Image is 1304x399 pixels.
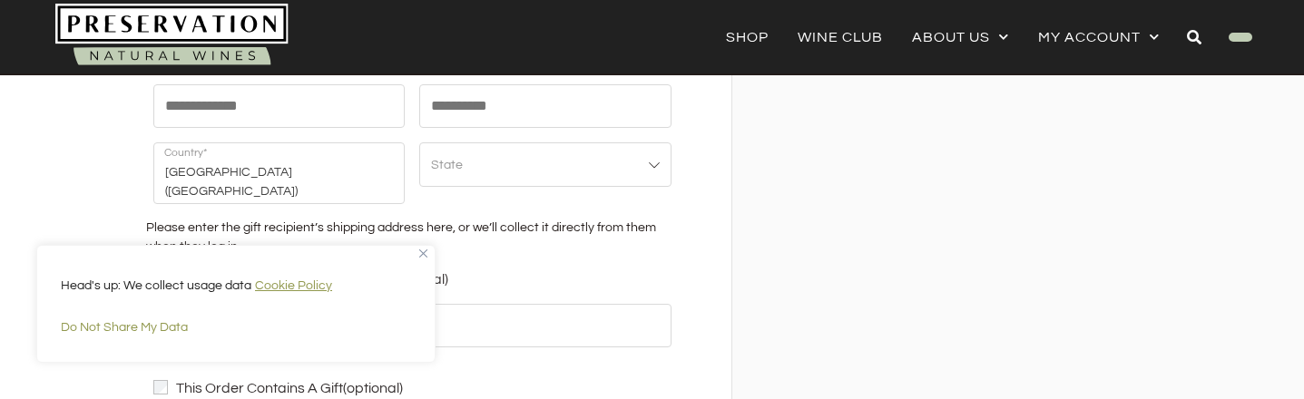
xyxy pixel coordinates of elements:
p: Head's up: We collect usage data [61,275,411,297]
label: This Order Contains A Gift [153,380,672,397]
img: Natural-organic-biodynamic-wine [55,4,288,70]
a: Cookie Policy [254,278,333,293]
a: My account [1038,24,1160,50]
span: (optional) [343,380,403,397]
nav: Menu [726,24,1160,50]
input: This Order Contains A Gift(optional) [153,380,168,394]
div: Please enter the gift recipient’s shipping address here, or we’ll collect it directly from them w... [146,219,679,271]
a: Shop [726,24,769,50]
strong: [GEOGRAPHIC_DATA] ([GEOGRAPHIC_DATA]) [153,142,406,204]
a: Wine Club [798,24,883,50]
span: State [431,159,463,171]
button: Do Not Share My Data [61,311,411,344]
span: State [419,142,672,187]
img: Close [419,249,427,258]
a: About Us [912,24,1009,50]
